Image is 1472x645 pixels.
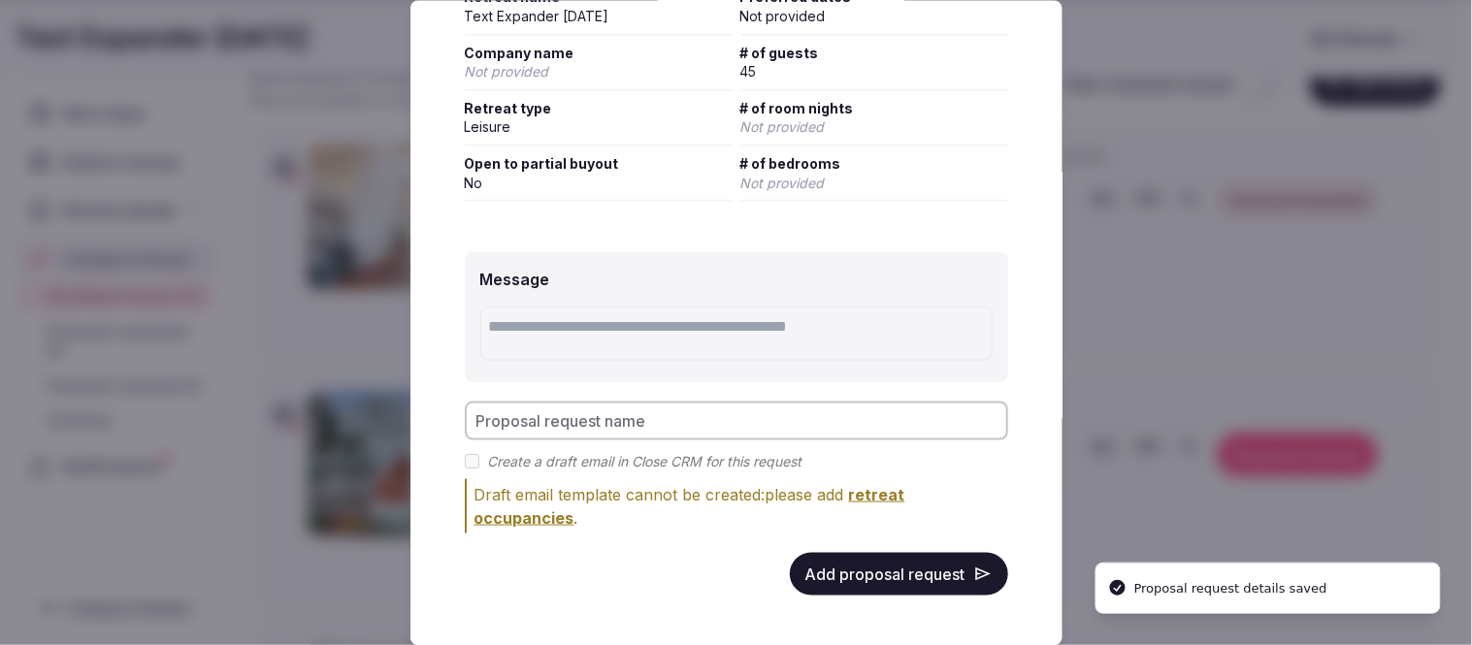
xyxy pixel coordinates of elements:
[465,98,733,117] span: Retreat type
[740,7,1008,26] div: Not provided
[1134,579,1327,598] div: Proposal request details saved
[465,173,733,192] div: No
[740,174,825,190] span: Not provided
[480,270,550,289] label: Message
[474,485,905,528] span: retreat occupancies
[465,117,733,137] div: Leisure
[474,485,905,528] span: .
[790,553,1008,596] button: Add proposal request
[474,483,1008,530] div: Draft email template cannot be created: please add
[487,452,801,471] label: Create a draft email in Close CRM for this request
[465,43,733,62] span: Company name
[740,154,1008,174] span: # of bedrooms
[465,154,733,174] span: Open to partial buyout
[465,7,733,26] div: Text Expander [DATE]
[740,98,1008,117] span: # of room nights
[740,62,1008,81] div: 45
[740,43,1008,62] span: # of guests
[465,63,549,80] span: Not provided
[740,118,825,135] span: Not provided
